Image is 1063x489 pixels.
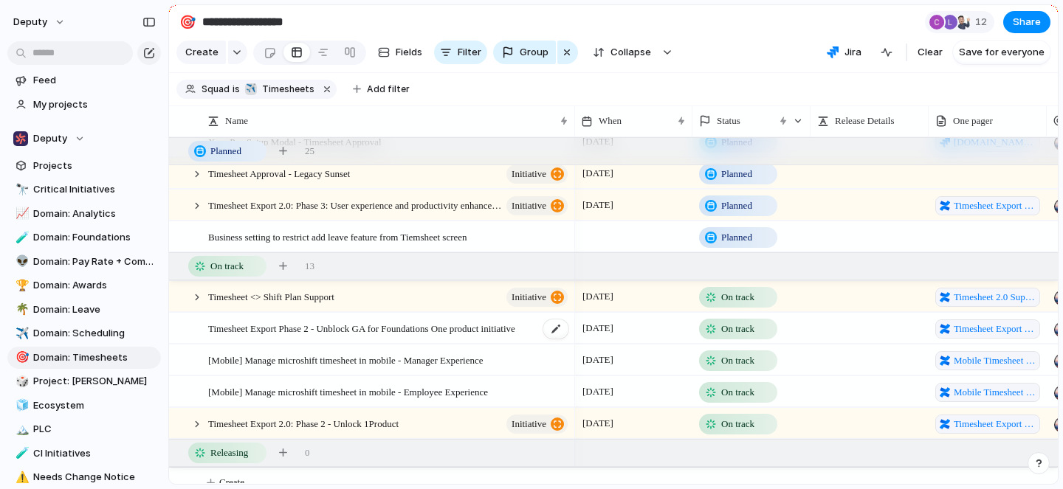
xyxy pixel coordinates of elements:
[208,164,350,181] span: Timesheet Approval - Legacy Sunset
[16,373,26,390] div: 🎲
[7,155,161,177] a: Projects
[33,182,156,197] span: Critical Initiatives
[7,418,161,440] div: 🏔️PLC
[721,417,754,431] span: On track
[7,203,161,225] div: 📈Domain: Analytics
[16,469,26,486] div: ⚠️
[202,83,230,96] span: Squad
[918,45,943,60] span: Clear
[13,350,28,365] button: 🎯
[579,351,617,369] span: [DATE]
[579,415,617,432] span: [DATE]
[7,178,161,201] a: 🔭Critical Initiatives
[835,114,895,128] span: Release Details
[16,253,26,270] div: 👽
[953,41,1050,64] button: Save for everyone
[176,41,226,64] button: Create
[844,45,861,60] span: Jira
[185,45,219,60] span: Create
[208,383,488,400] span: [Mobile] Manage microshift timesheet in mobile - Employee Experience
[717,114,740,128] span: Status
[512,164,546,184] span: initiative
[975,15,991,30] span: 12
[506,164,568,184] button: initiative
[208,196,502,213] span: Timesheet Export 2.0: Phase 3: User experience and productivity enhancements
[13,230,28,245] button: 🧪
[33,470,156,485] span: Needs Change Notice
[305,144,314,159] span: 25
[7,370,161,392] div: 🎲Project: [PERSON_NAME]
[13,182,28,197] button: 🔭
[7,251,161,273] div: 👽Domain: Pay Rate + Compliance
[579,288,617,305] span: [DATE]
[33,302,156,317] span: Domain: Leave
[935,415,1040,434] a: Timesheet Export Revamp#Phase-2---1Product-unlock
[506,288,568,307] button: initiative
[241,81,317,97] button: ✈️Timesheets
[434,41,487,64] button: Filter
[13,302,28,317] button: 🌴
[16,301,26,318] div: 🌴
[13,207,28,221] button: 📈
[305,259,314,274] span: 13
[7,94,161,116] a: My projects
[954,417,1036,431] span: Timesheet Export Revamp#Phase-2---1Product-unlock
[372,41,428,64] button: Fields
[7,299,161,321] a: 🌴Domain: Leave
[208,228,467,245] span: Business setting to restrict add leave feature from Tiemsheet screen
[176,10,199,34] button: 🎯
[33,326,156,341] span: Domain: Scheduling
[7,466,161,488] div: ⚠️Needs Change Notice
[33,131,67,146] span: Deputy
[210,144,241,159] span: Planned
[579,196,617,214] span: [DATE]
[7,347,161,369] a: 🎯Domain: Timesheets
[16,421,26,438] div: 🏔️
[935,288,1040,307] a: Timesheet 2.0 Support for Shift Plans MVP - One Pager Web Only
[262,83,314,96] span: Timesheets
[13,326,28,341] button: ✈️
[33,254,156,269] span: Domain: Pay Rate + Compliance
[493,41,556,64] button: Group
[7,322,161,344] a: ✈️Domain: Scheduling
[7,128,161,150] button: Deputy
[1013,15,1041,30] span: Share
[721,167,752,181] span: Planned
[367,83,410,96] span: Add filter
[13,278,28,293] button: 🏆
[721,198,752,213] span: Planned
[16,205,26,222] div: 📈
[7,443,161,465] div: 🧪CI Initiatives
[610,45,651,60] span: Collapse
[7,226,161,249] a: 🧪Domain: Foundations
[959,45,1045,60] span: Save for everyone
[721,290,754,305] span: On track
[7,274,161,296] a: 🏆Domain: Awards
[954,385,1036,400] span: Mobile Timesheet Redesign to Support Shift Plans - Employee Experience Only
[821,41,867,63] button: Jira
[935,351,1040,370] a: Mobile Timesheet Redesign[…] Plans - Manager Experience Time or pay approver both Only
[225,114,248,128] span: Name
[305,445,310,460] span: 0
[396,45,422,60] span: Fields
[33,374,156,389] span: Project: [PERSON_NAME]
[33,207,156,221] span: Domain: Analytics
[33,446,156,461] span: CI Initiatives
[512,414,546,434] span: initiative
[7,395,161,417] a: 🧊Ecosystem
[7,69,161,91] a: Feed
[16,325,26,342] div: ✈️
[179,12,196,32] div: 🎯
[579,319,617,337] span: [DATE]
[512,195,546,216] span: initiative
[16,229,26,246] div: 🧪
[13,446,28,461] button: 🧪
[16,277,26,294] div: 🏆
[721,353,754,368] span: On track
